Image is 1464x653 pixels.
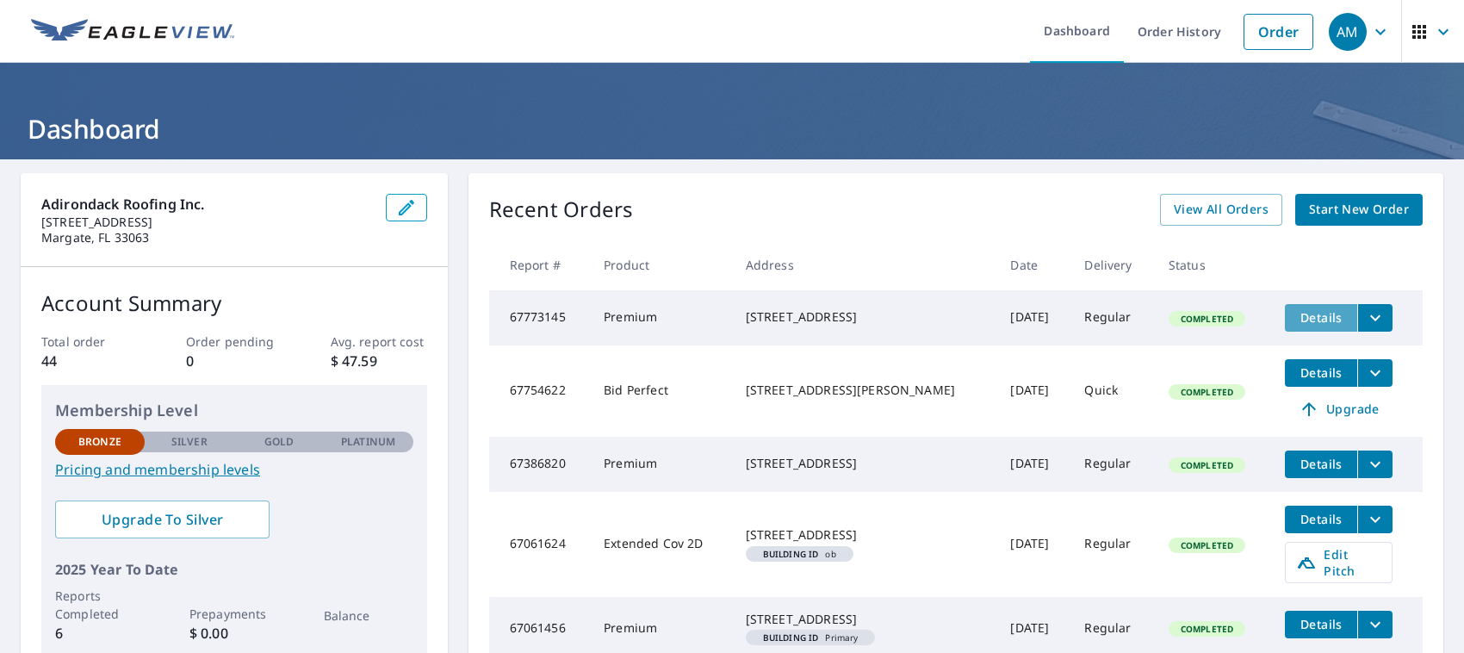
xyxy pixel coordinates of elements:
[1285,359,1357,387] button: detailsBtn-67754622
[1170,386,1244,398] span: Completed
[753,550,847,558] span: ob
[1244,14,1313,50] a: Order
[1329,13,1367,51] div: AM
[746,455,983,472] div: [STREET_ADDRESS]
[489,290,591,345] td: 67773145
[41,288,427,319] p: Account Summary
[55,399,413,422] p: Membership Level
[55,501,270,538] a: Upgrade To Silver
[1295,364,1347,381] span: Details
[341,434,395,450] p: Platinum
[590,345,732,437] td: Bid Perfect
[186,351,282,371] p: 0
[1285,451,1357,478] button: detailsBtn-67386820
[1070,239,1154,290] th: Delivery
[41,230,372,246] p: Margate, FL 33063
[996,492,1070,597] td: [DATE]
[489,492,591,597] td: 67061624
[1170,459,1244,471] span: Completed
[41,333,138,351] p: Total order
[489,239,591,290] th: Report #
[1357,611,1393,638] button: filesDropdownBtn-67061456
[1295,456,1347,472] span: Details
[489,194,634,226] p: Recent Orders
[1174,199,1269,221] span: View All Orders
[590,290,732,345] td: Premium
[171,434,208,450] p: Silver
[55,587,145,623] p: Reports Completed
[1170,539,1244,551] span: Completed
[55,559,413,580] p: 2025 Year To Date
[1070,290,1154,345] td: Regular
[264,434,294,450] p: Gold
[763,550,819,558] em: Building ID
[21,111,1443,146] h1: Dashboard
[1357,451,1393,478] button: filesDropdownBtn-67386820
[996,437,1070,492] td: [DATE]
[1285,304,1357,332] button: detailsBtn-67773145
[1070,437,1154,492] td: Regular
[753,633,869,642] span: Primary
[1295,616,1347,632] span: Details
[1170,313,1244,325] span: Completed
[69,510,256,529] span: Upgrade To Silver
[590,239,732,290] th: Product
[331,333,427,351] p: Avg. report cost
[746,611,983,628] div: [STREET_ADDRESS]
[732,239,997,290] th: Address
[590,492,732,597] td: Extended Cov 2D
[1296,546,1381,579] span: Edit Pitch
[1295,194,1423,226] a: Start New Order
[1295,399,1382,420] span: Upgrade
[746,526,983,544] div: [STREET_ADDRESS]
[763,633,819,642] em: Building ID
[1357,304,1393,332] button: filesDropdownBtn-67773145
[31,19,234,45] img: EV Logo
[1285,542,1393,583] a: Edit Pitch
[331,351,427,371] p: $ 47.59
[1070,492,1154,597] td: Regular
[1155,239,1272,290] th: Status
[1285,611,1357,638] button: detailsBtn-67061456
[746,308,983,326] div: [STREET_ADDRESS]
[1309,199,1409,221] span: Start New Order
[590,437,732,492] td: Premium
[1170,623,1244,635] span: Completed
[746,382,983,399] div: [STREET_ADDRESS][PERSON_NAME]
[1160,194,1282,226] a: View All Orders
[489,345,591,437] td: 67754622
[996,239,1070,290] th: Date
[1357,506,1393,533] button: filesDropdownBtn-67061624
[41,215,372,230] p: [STREET_ADDRESS]
[186,333,282,351] p: Order pending
[489,437,591,492] td: 67386820
[41,194,372,215] p: Adirondack Roofing Inc.
[996,290,1070,345] td: [DATE]
[41,351,138,371] p: 44
[324,606,413,625] p: Balance
[189,605,279,623] p: Prepayments
[996,345,1070,437] td: [DATE]
[1295,309,1347,326] span: Details
[1357,359,1393,387] button: filesDropdownBtn-67754622
[78,434,121,450] p: Bronze
[1070,345,1154,437] td: Quick
[55,459,413,480] a: Pricing and membership levels
[189,623,279,644] p: $ 0.00
[1285,506,1357,533] button: detailsBtn-67061624
[1295,511,1347,527] span: Details
[55,623,145,644] p: 6
[1285,395,1393,423] a: Upgrade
